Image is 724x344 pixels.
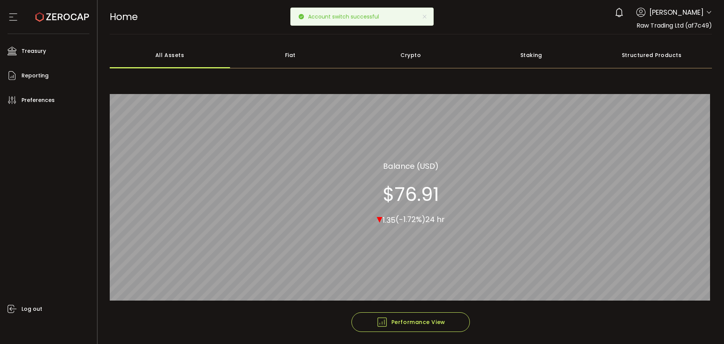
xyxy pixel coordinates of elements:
[230,42,351,68] div: Fiat
[21,304,42,315] span: Log out
[21,70,49,81] span: Reporting
[110,42,230,68] div: All Assets
[21,46,46,57] span: Treasury
[471,42,592,68] div: Staking
[376,316,445,328] span: Performance View
[308,14,385,19] p: Account switch successful
[649,7,704,17] span: [PERSON_NAME]
[21,95,55,106] span: Preferences
[637,21,712,30] span: Raw Trading Ltd (af7c49)
[351,312,470,332] button: Performance View
[555,40,724,344] iframe: Chat Widget
[351,42,471,68] div: Crypto
[110,10,138,23] span: Home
